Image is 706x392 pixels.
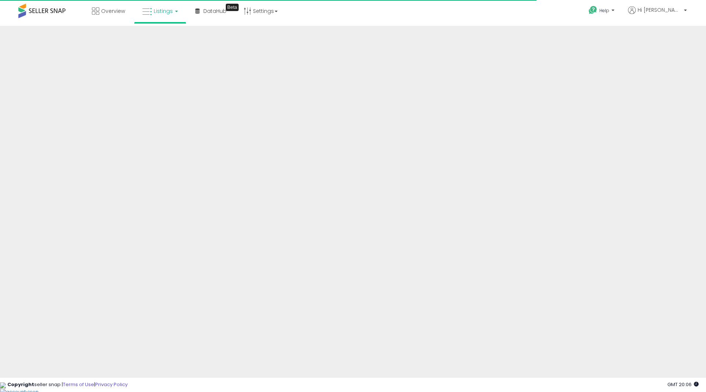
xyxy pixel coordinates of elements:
[226,4,239,11] div: Tooltip anchor
[101,7,125,15] span: Overview
[203,7,227,15] span: DataHub
[588,6,598,15] i: Get Help
[638,6,682,14] span: Hi [PERSON_NAME]
[628,6,687,23] a: Hi [PERSON_NAME]
[599,7,609,14] span: Help
[154,7,173,15] span: Listings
